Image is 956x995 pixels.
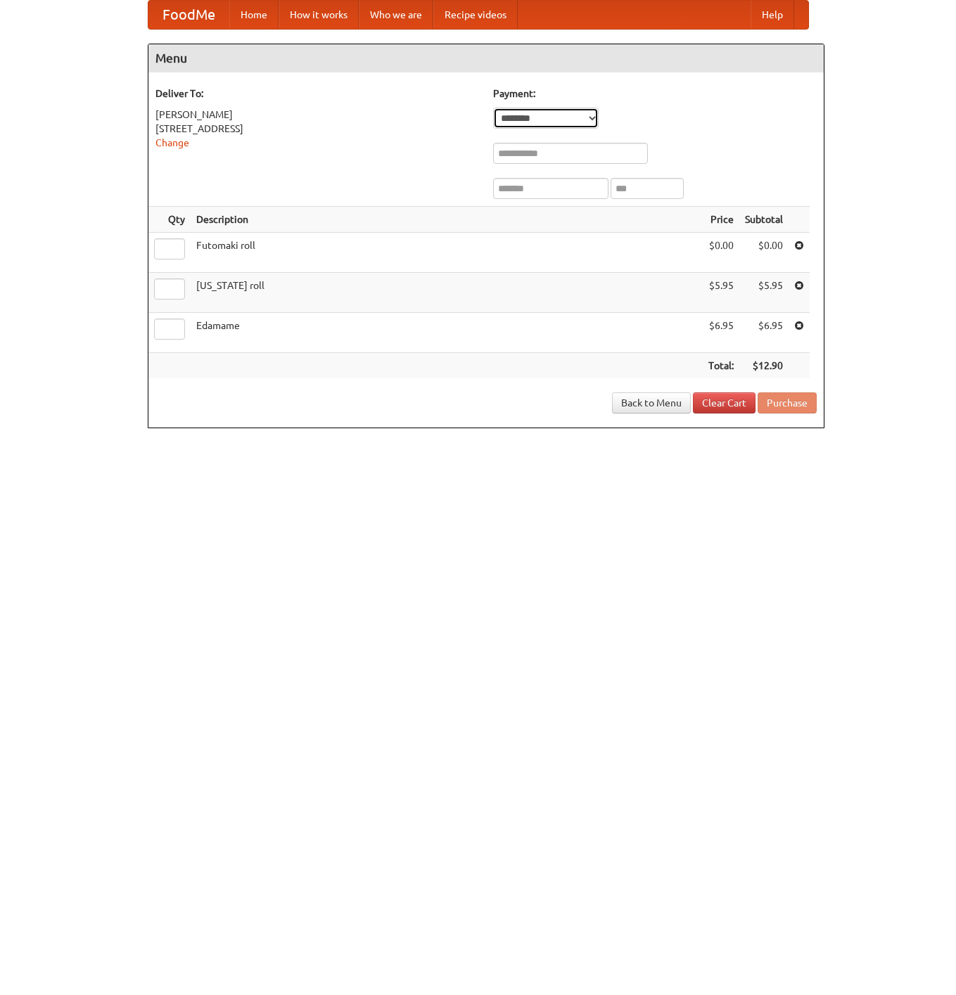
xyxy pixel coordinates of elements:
td: [US_STATE] roll [191,273,703,313]
td: $6.95 [739,313,789,353]
td: $5.95 [703,273,739,313]
a: FoodMe [148,1,229,29]
th: Price [703,207,739,233]
h5: Payment: [493,86,817,101]
th: Subtotal [739,207,789,233]
td: $0.00 [739,233,789,273]
div: [PERSON_NAME] [155,108,479,122]
a: Home [229,1,279,29]
div: [STREET_ADDRESS] [155,122,479,136]
td: Edamame [191,313,703,353]
button: Purchase [758,392,817,413]
a: Who we are [359,1,433,29]
td: $5.95 [739,273,789,313]
a: Back to Menu [612,392,691,413]
th: Description [191,207,703,233]
td: $6.95 [703,313,739,353]
th: $12.90 [739,353,789,379]
h5: Deliver To: [155,86,479,101]
th: Qty [148,207,191,233]
a: Recipe videos [433,1,518,29]
td: Futomaki roll [191,233,703,273]
h4: Menu [148,44,824,72]
a: Clear Cart [693,392,756,413]
a: Help [751,1,794,29]
td: $0.00 [703,233,739,273]
a: Change [155,137,189,148]
a: How it works [279,1,359,29]
th: Total: [703,353,739,379]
